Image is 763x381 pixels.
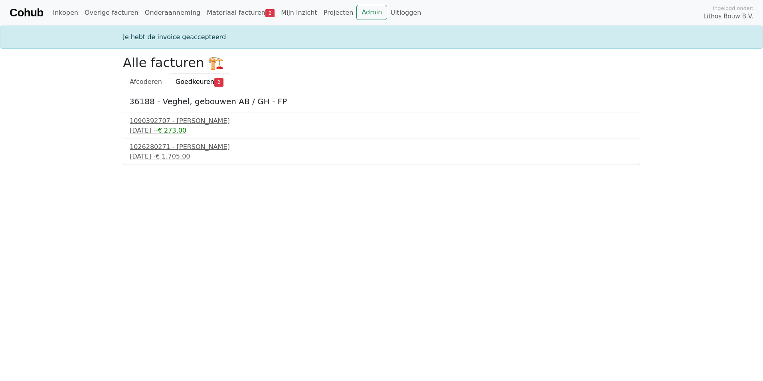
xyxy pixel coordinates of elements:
div: [DATE] - [130,152,633,161]
a: Projecten [320,5,357,21]
span: Goedkeuren [176,78,214,85]
a: Onderaanneming [142,5,204,21]
a: Admin [356,5,387,20]
div: 1090392707 - [PERSON_NAME] [130,116,633,126]
h5: 36188 - Veghel, gebouwen AB / GH - FP [129,97,634,106]
a: Afcoderen [123,73,169,90]
a: Inkopen [49,5,81,21]
span: Afcoderen [130,78,162,85]
span: Lithos Bouw B.V. [704,12,753,21]
span: -€ 273,00 [156,127,186,134]
span: 2 [265,9,275,17]
div: [DATE] - [130,126,633,135]
a: Goedkeuren2 [169,73,230,90]
a: Cohub [10,3,43,22]
a: 1026280271 - [PERSON_NAME][DATE] -€ 1.705,00 [130,142,633,161]
a: Materiaal facturen2 [204,5,278,21]
h2: Alle facturen 🏗️ [123,55,640,70]
div: 1026280271 - [PERSON_NAME] [130,142,633,152]
span: 2 [214,78,223,86]
span: € 1.705,00 [156,153,190,160]
span: Ingelogd onder: [713,4,753,12]
div: Je hebt de invoice geaccepteerd [118,32,645,42]
a: Overige facturen [81,5,142,21]
a: 1090392707 - [PERSON_NAME][DATE] --€ 273,00 [130,116,633,135]
a: Mijn inzicht [278,5,320,21]
a: Uitloggen [387,5,424,21]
